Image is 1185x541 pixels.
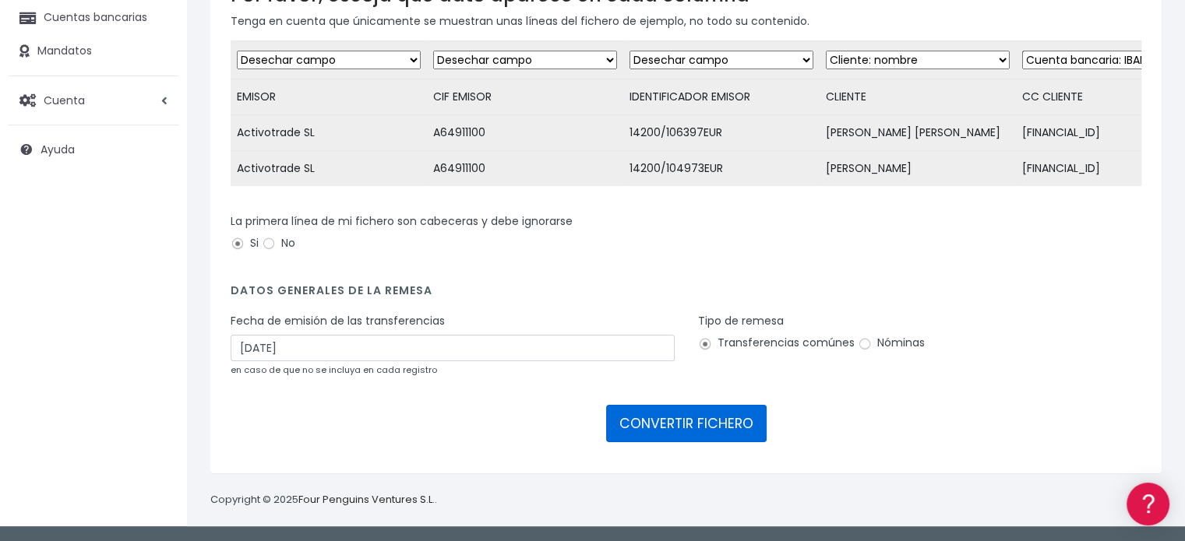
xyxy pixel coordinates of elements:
[16,309,296,324] div: Facturación
[8,2,179,34] a: Cuentas bancarias
[214,448,300,463] a: POWERED BY ENCHANT
[427,79,623,115] td: CIF EMISOR
[606,405,767,442] button: CONVERTIR FICHERO
[820,79,1016,115] td: CLIENTE
[623,115,820,151] td: 14200/106397EUR
[16,416,296,444] button: Contáctanos
[623,151,820,187] td: 14200/104973EUR
[231,313,445,329] label: Fecha de emisión de las transferencias
[16,374,296,388] div: Programadores
[623,79,820,115] td: IDENTIFICADOR EMISOR
[231,79,427,115] td: EMISOR
[16,108,296,123] div: Información general
[16,221,296,245] a: Problemas habituales
[16,269,296,293] a: Perfiles de empresas
[427,115,623,151] td: A64911100
[231,284,1141,305] h4: Datos generales de la remesa
[231,213,573,230] label: La primera línea de mi fichero son cabeceras y debe ignorarse
[820,115,1016,151] td: [PERSON_NAME] [PERSON_NAME]
[210,492,437,508] p: Copyright © 2025 .
[16,398,296,422] a: API
[8,84,179,117] a: Cuenta
[44,92,85,107] span: Cuenta
[231,12,1141,30] p: Tenga en cuenta que únicamente se muestran unas líneas del fichero de ejemplo, no todo su contenido.
[262,235,295,251] label: No
[16,334,296,358] a: General
[298,492,435,507] a: Four Penguins Ventures S.L.
[16,197,296,221] a: Formatos
[858,335,925,351] label: Nóminas
[231,364,437,376] small: en caso de que no se incluya en cada registro
[41,142,75,157] span: Ayuda
[8,35,179,68] a: Mandatos
[16,245,296,269] a: Videotutoriales
[698,313,784,329] label: Tipo de remesa
[427,151,623,187] td: A64911100
[8,133,179,166] a: Ayuda
[16,172,296,187] div: Convertir ficheros
[231,235,259,251] label: Si
[231,151,427,187] td: Activotrade SL
[820,151,1016,187] td: [PERSON_NAME]
[698,335,855,351] label: Transferencias comúnes
[16,132,296,156] a: Información general
[231,115,427,151] td: Activotrade SL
